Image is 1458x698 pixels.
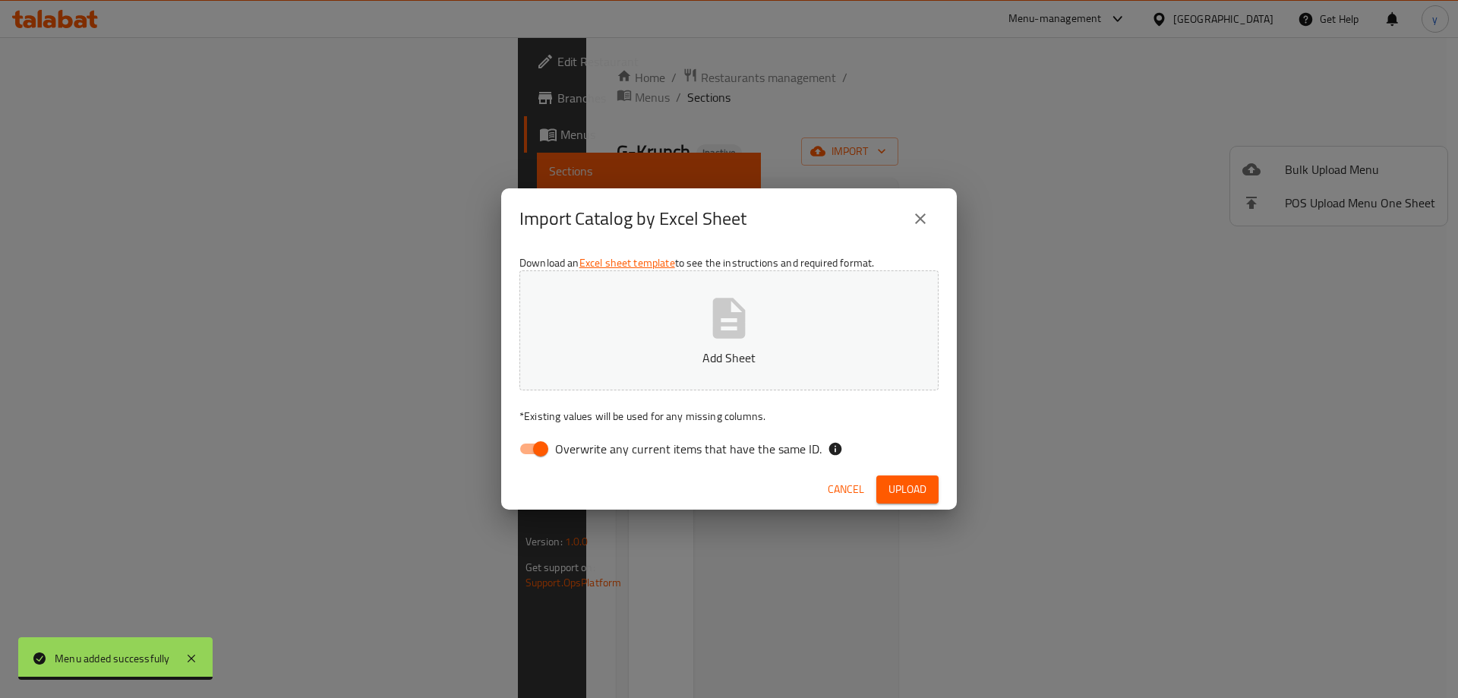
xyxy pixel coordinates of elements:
[828,480,864,499] span: Cancel
[519,207,746,231] h2: Import Catalog by Excel Sheet
[902,201,939,237] button: close
[519,409,939,424] p: Existing values will be used for any missing columns.
[543,349,915,367] p: Add Sheet
[555,440,822,458] span: Overwrite any current items that have the same ID.
[876,475,939,504] button: Upload
[822,475,870,504] button: Cancel
[519,270,939,390] button: Add Sheet
[55,650,170,667] div: Menu added successfully
[828,441,843,456] svg: If the overwrite option isn't selected, then the items that match an existing ID will be ignored ...
[501,249,957,469] div: Download an to see the instructions and required format.
[579,253,675,273] a: Excel sheet template
[888,480,926,499] span: Upload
